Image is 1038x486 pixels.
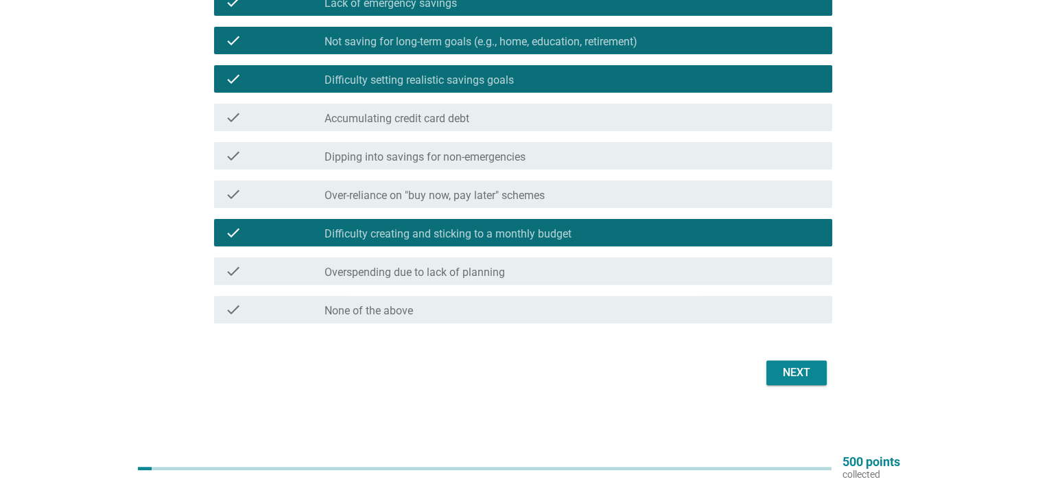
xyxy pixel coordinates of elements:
[225,71,241,87] i: check
[325,266,505,279] label: Overspending due to lack of planning
[766,360,827,385] button: Next
[325,35,637,49] label: Not saving for long-term goals (e.g., home, education, retirement)
[225,263,241,279] i: check
[842,456,900,468] p: 500 points
[225,186,241,202] i: check
[842,468,900,481] p: collected
[325,150,526,164] label: Dipping into savings for non-emergencies
[225,109,241,126] i: check
[225,301,241,318] i: check
[225,224,241,241] i: check
[777,364,816,381] div: Next
[325,227,571,241] label: Difficulty creating and sticking to a monthly budget
[225,32,241,49] i: check
[325,304,413,318] label: None of the above
[225,148,241,164] i: check
[325,112,469,126] label: Accumulating credit card debt
[325,73,514,87] label: Difficulty setting realistic savings goals
[325,189,545,202] label: Over-reliance on "buy now, pay later" schemes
